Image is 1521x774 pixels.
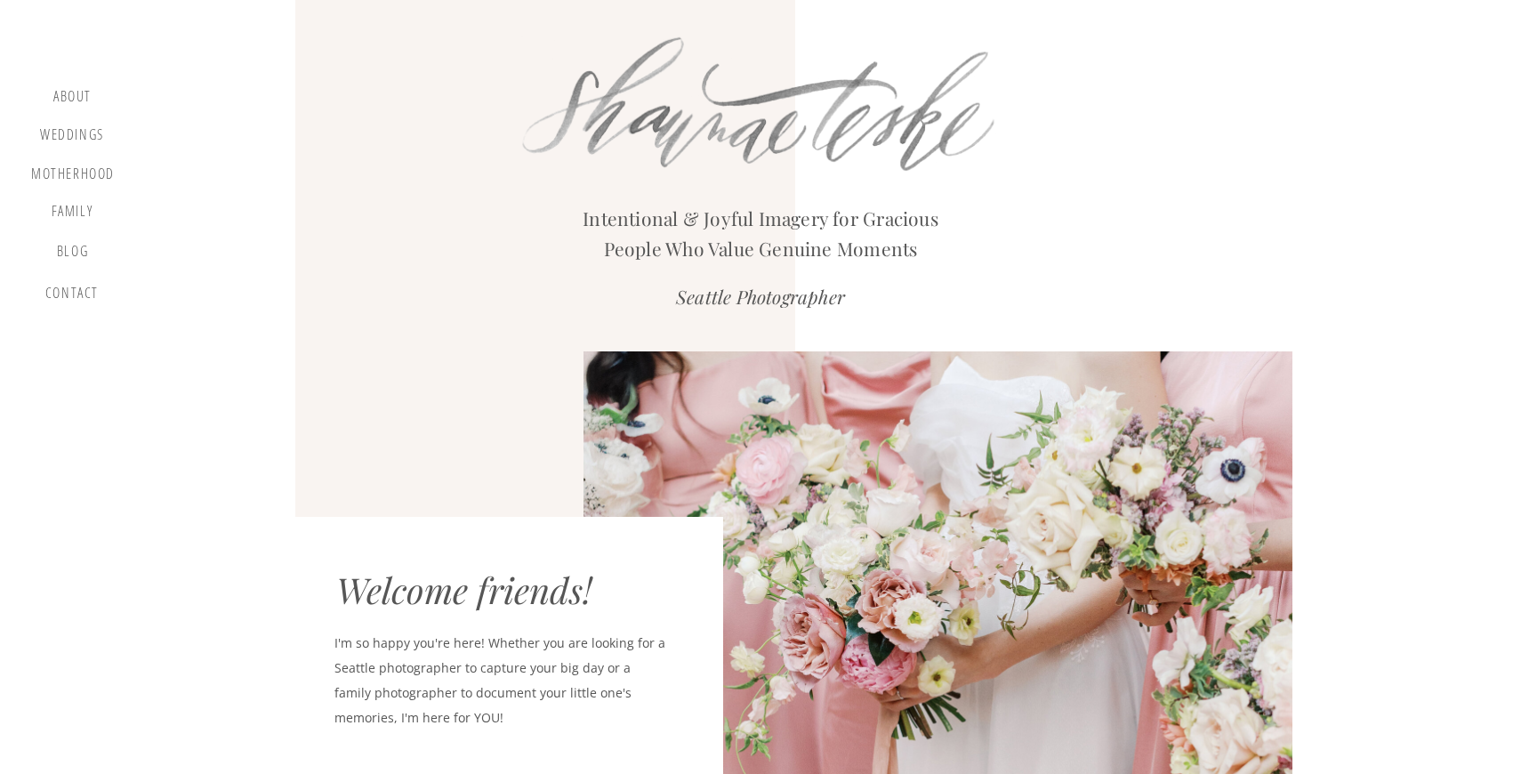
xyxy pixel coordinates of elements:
a: motherhood [31,165,115,185]
a: Weddings [38,126,106,149]
p: I'm so happy you're here! Whether you are looking for a Seattle photographer to capture your big ... [334,631,665,752]
i: Seattle Photographer [676,284,845,309]
h2: Intentional & Joyful Imagery for Gracious People Who Value Genuine Moments [563,204,958,255]
a: about [46,88,99,109]
div: Welcome friends! [336,568,650,620]
a: Family [38,203,106,226]
a: contact [42,285,102,309]
a: blog [46,243,99,268]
